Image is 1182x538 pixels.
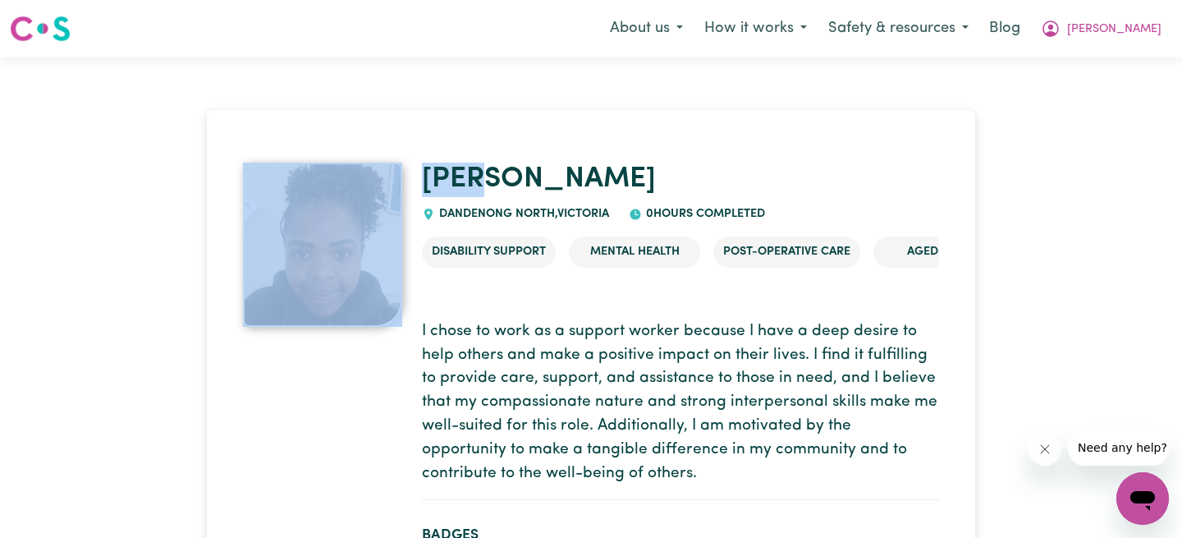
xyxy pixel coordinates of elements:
[422,237,556,268] li: Disability Support
[694,11,818,46] button: How it works
[243,163,402,327] img: Ruth
[642,208,765,220] span: 0 hours completed
[1067,21,1161,39] span: [PERSON_NAME]
[1068,430,1169,466] iframe: Message from company
[435,208,609,220] span: DANDENONG NORTH , Victoria
[1029,433,1061,466] iframe: Close message
[818,11,979,46] button: Safety & resources
[10,14,71,44] img: Careseekers logo
[422,320,939,486] p: I chose to work as a support worker because I have a deep desire to help others and make a positi...
[422,165,656,194] a: [PERSON_NAME]
[873,237,1005,268] li: Aged Care
[569,237,700,268] li: Mental Health
[979,11,1030,47] a: Blog
[243,163,402,327] a: Ruth's profile picture'
[713,237,860,268] li: Post-operative care
[1116,472,1169,525] iframe: Button to launch messaging window
[1030,11,1172,46] button: My Account
[10,10,71,48] a: Careseekers logo
[599,11,694,46] button: About us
